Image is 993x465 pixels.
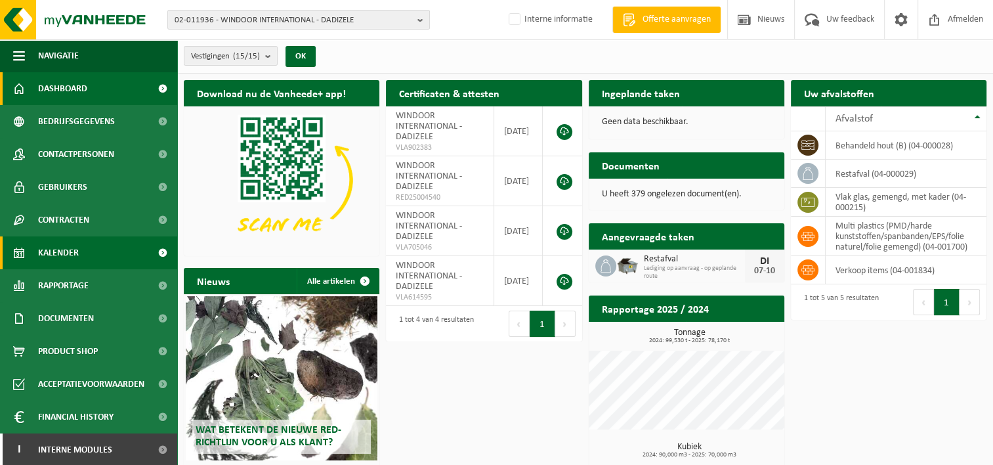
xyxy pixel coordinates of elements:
h3: Tonnage [595,328,784,344]
button: Vestigingen(15/15) [184,46,278,66]
span: Navigatie [38,39,79,72]
span: Wat betekent de nieuwe RED-richtlijn voor u als klant? [196,425,341,448]
div: DI [751,256,778,267]
div: 1 tot 4 van 4 resultaten [392,309,474,338]
span: VLA705046 [396,242,484,253]
span: Acceptatievoorwaarden [38,368,144,401]
td: [DATE] [494,156,543,206]
span: 2024: 99,530 t - 2025: 78,170 t [595,338,784,344]
a: Alle artikelen [297,268,378,294]
span: 02-011936 - WINDOOR INTERNATIONAL - DADIZELE [175,11,412,30]
td: multi plastics (PMD/harde kunststoffen/spanbanden/EPS/folie naturel/folie gemengd) (04-001700) [826,217,986,256]
span: VLA902383 [396,143,484,153]
span: Product Shop [38,335,98,368]
a: Offerte aanvragen [612,7,721,33]
td: [DATE] [494,256,543,306]
count: (15/15) [233,52,260,60]
h2: Uw afvalstoffen [791,80,887,106]
button: Next [960,289,980,315]
td: [DATE] [494,106,543,156]
span: WINDOOR INTERNATIONAL - DADIZELE [396,211,462,242]
span: WINDOOR INTERNATIONAL - DADIZELE [396,261,462,292]
label: Interne informatie [506,10,593,30]
h2: Documenten [589,152,673,178]
td: restafval (04-000029) [826,160,986,188]
span: VLA614595 [396,292,484,303]
img: WB-5000-GAL-GY-01 [616,254,639,276]
a: Wat betekent de nieuwe RED-richtlijn voor u als klant? [186,296,377,460]
h2: Aangevraagde taken [589,223,708,249]
td: vlak glas, gemengd, met kader (04-000215) [826,188,986,217]
button: 1 [530,311,555,337]
span: Vestigingen [191,47,260,66]
span: Financial History [38,401,114,433]
td: [DATE] [494,206,543,256]
td: behandeld hout (B) (04-000028) [826,131,986,160]
p: Geen data beschikbaar. [602,118,771,127]
h2: Nieuws [184,268,243,294]
button: Next [555,311,576,337]
h3: Kubiek [595,443,784,458]
h2: Rapportage 2025 / 2024 [589,296,722,321]
td: verkoop items (04-001834) [826,256,986,284]
span: Contracten [38,204,89,236]
p: U heeft 379 ongelezen document(en). [602,190,771,199]
div: 1 tot 5 van 5 resultaten [797,288,879,317]
button: Previous [509,311,530,337]
h2: Ingeplande taken [589,80,693,106]
span: Offerte aanvragen [639,13,714,26]
img: Download de VHEPlus App [184,106,379,254]
span: Gebruikers [38,171,87,204]
a: Bekijk rapportage [687,321,783,347]
span: Restafval [644,254,745,265]
span: 2024: 90,000 m3 - 2025: 70,000 m3 [595,452,784,458]
button: 1 [934,289,960,315]
span: Rapportage [38,269,89,302]
span: RED25004540 [396,192,484,203]
span: Contactpersonen [38,138,114,171]
button: OK [285,46,316,67]
span: Afvalstof [835,114,873,124]
span: Documenten [38,302,94,335]
span: Dashboard [38,72,87,105]
span: WINDOOR INTERNATIONAL - DADIZELE [396,111,462,142]
button: 02-011936 - WINDOOR INTERNATIONAL - DADIZELE [167,10,430,30]
h2: Certificaten & attesten [386,80,513,106]
span: Lediging op aanvraag - op geplande route [644,265,745,280]
span: Bedrijfsgegevens [38,105,115,138]
div: 07-10 [751,267,778,276]
span: Kalender [38,236,79,269]
h2: Download nu de Vanheede+ app! [184,80,359,106]
span: WINDOOR INTERNATIONAL - DADIZELE [396,161,462,192]
button: Previous [913,289,934,315]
